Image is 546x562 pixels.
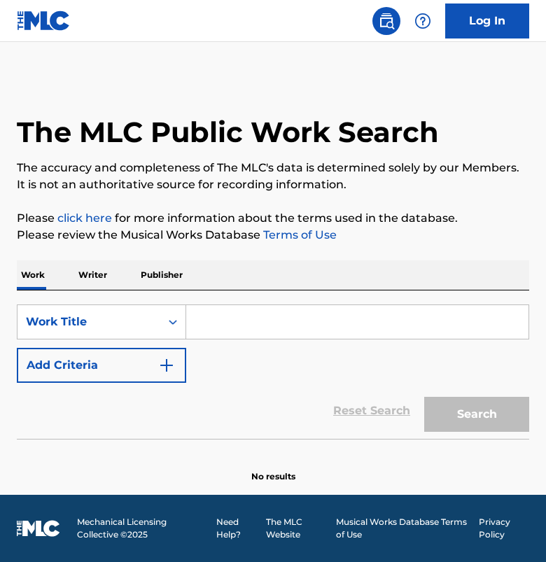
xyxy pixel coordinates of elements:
form: Search Form [17,304,529,439]
p: Work [17,260,49,290]
div: Work Title [26,314,152,330]
a: Public Search [372,7,400,35]
h1: The MLC Public Work Search [17,115,439,150]
div: Help [409,7,437,35]
p: Please for more information about the terms used in the database. [17,210,529,227]
a: click here [57,211,112,225]
p: Publisher [136,260,187,290]
img: logo [17,520,60,537]
p: The accuracy and completeness of The MLC's data is determined solely by our Members. [17,160,529,176]
img: 9d2ae6d4665cec9f34b9.svg [158,357,175,374]
a: Log In [445,3,529,38]
button: Add Criteria [17,348,186,383]
span: Mechanical Licensing Collective © 2025 [77,516,208,541]
p: It is not an authoritative source for recording information. [17,176,529,193]
a: Terms of Use [260,228,337,241]
img: MLC Logo [17,10,71,31]
a: Need Help? [216,516,258,541]
p: No results [251,454,295,483]
a: Musical Works Database Terms of Use [336,516,470,541]
a: Privacy Policy [479,516,529,541]
a: The MLC Website [266,516,328,541]
p: Please review the Musical Works Database [17,227,529,244]
img: search [378,13,395,29]
img: help [414,13,431,29]
p: Writer [74,260,111,290]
